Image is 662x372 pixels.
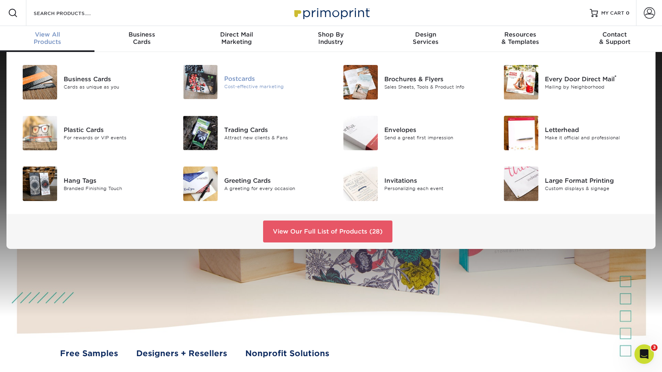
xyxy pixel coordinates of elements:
[64,176,165,185] div: Hang Tags
[545,83,646,90] div: Mailing by Neighborhood
[497,62,646,103] a: Every Door Direct Mail Every Door Direct Mail® Mailing by Neighborhood
[545,125,646,134] div: Letterhead
[634,344,654,364] iframe: Intercom live chat
[177,163,325,204] a: Greeting Cards Greeting Cards A greeting for every occasion
[189,31,284,38] span: Direct Mail
[189,31,284,45] div: Marketing
[384,134,485,141] div: Send a great first impression
[343,116,378,150] img: Envelopes
[545,74,646,83] div: Every Door Direct Mail
[2,347,69,369] iframe: Google Customer Reviews
[284,31,378,45] div: Industry
[189,26,284,52] a: Direct MailMarketing
[183,167,218,201] img: Greeting Cards
[64,125,165,134] div: Plastic Cards
[384,176,485,185] div: Invitations
[224,134,325,141] div: Attract new clients & Fans
[224,185,325,192] div: A greeting for every occasion
[568,31,662,45] div: & Support
[23,167,57,201] img: Hang Tags
[183,116,218,150] img: Trading Cards
[136,348,227,359] a: Designers + Resellers
[245,348,329,359] a: Nonprofit Solutions
[94,31,189,38] span: Business
[651,344,658,351] span: 3
[284,31,378,38] span: Shop By
[343,167,378,201] img: Invitations
[23,65,57,99] img: Business Cards
[263,221,392,242] a: View Our Full List of Products (28)
[545,185,646,192] div: Custom displays & signage
[16,112,165,154] a: Plastic Cards Plastic Cards For rewards or VIP events
[497,112,646,154] a: Letterhead Letterhead Make it official and professional
[626,10,630,16] span: 0
[224,125,325,134] div: Trading Cards
[504,116,538,150] img: Letterhead
[497,163,646,204] a: Large Format Printing Large Format Printing Custom displays & signage
[33,8,112,18] input: SEARCH PRODUCTS.....
[16,62,165,103] a: Business Cards Business Cards Cards as unique as you
[384,125,485,134] div: Envelopes
[183,65,218,99] img: Postcards
[384,83,485,90] div: Sales Sheets, Tools & Product Info
[16,163,165,204] a: Hang Tags Hang Tags Branded Finishing Touch
[94,31,189,45] div: Cards
[384,74,485,83] div: Brochures & Flyers
[504,65,538,99] img: Every Door Direct Mail
[378,31,473,45] div: Services
[224,74,325,83] div: Postcards
[343,65,378,99] img: Brochures & Flyers
[568,26,662,52] a: Contact& Support
[568,31,662,38] span: Contact
[64,74,165,83] div: Business Cards
[284,26,378,52] a: Shop ByIndustry
[291,4,372,22] img: Primoprint
[177,62,325,102] a: Postcards Postcards Cost-effective marketing
[378,26,473,52] a: DesignServices
[337,62,486,103] a: Brochures & Flyers Brochures & Flyers Sales Sheets, Tools & Product Info
[177,112,325,154] a: Trading Cards Trading Cards Attract new clients & Fans
[337,112,486,154] a: Envelopes Envelopes Send a great first impression
[615,74,617,80] sup: ®
[94,26,189,52] a: BusinessCards
[60,348,118,359] a: Free Samples
[473,31,567,45] div: & Templates
[473,26,567,52] a: Resources& Templates
[473,31,567,38] span: Resources
[64,83,165,90] div: Cards as unique as you
[64,134,165,141] div: For rewards or VIP events
[64,185,165,192] div: Branded Finishing Touch
[224,83,325,90] div: Cost-effective marketing
[384,185,485,192] div: Personalizing each event
[504,167,538,201] img: Large Format Printing
[545,134,646,141] div: Make it official and professional
[378,31,473,38] span: Design
[224,176,325,185] div: Greeting Cards
[337,163,486,204] a: Invitations Invitations Personalizing each event
[601,10,624,17] span: MY CART
[545,176,646,185] div: Large Format Printing
[23,116,57,150] img: Plastic Cards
